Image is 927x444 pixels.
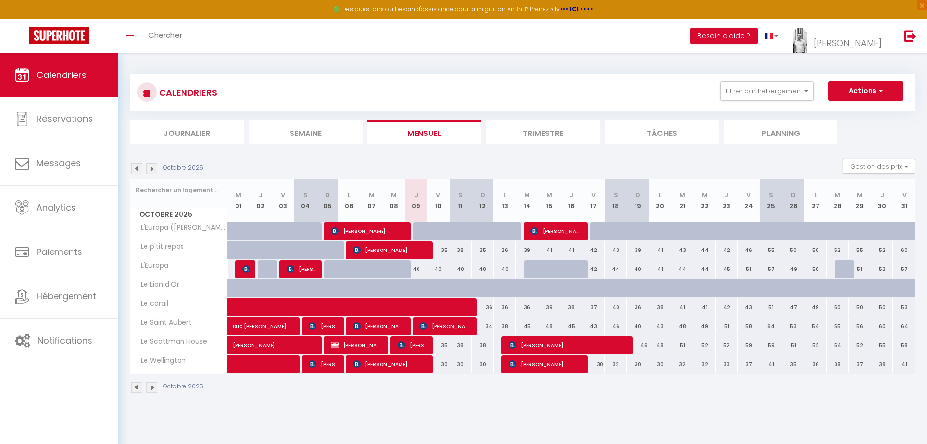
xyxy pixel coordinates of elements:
abbr: V [902,191,907,200]
th: 08 [383,179,405,222]
div: 44 [693,260,716,278]
th: 15 [538,179,561,222]
div: 30 [649,355,672,373]
th: 03 [272,179,294,222]
abbr: J [414,191,418,200]
span: Paiements [36,246,82,258]
div: 52 [827,241,849,259]
div: 36 [627,298,649,316]
div: 57 [760,260,782,278]
div: 43 [649,317,672,335]
abbr: J [569,191,573,200]
span: Hébergement [36,290,96,302]
div: 37 [849,355,871,373]
div: 43 [605,241,627,259]
abbr: M [524,191,530,200]
th: 23 [716,179,738,222]
span: [PERSON_NAME] [233,331,322,349]
div: 53 [871,260,893,278]
a: [PERSON_NAME] [228,336,250,355]
li: Trimestre [486,120,600,144]
div: 43 [671,241,693,259]
div: 38 [449,336,472,354]
input: Rechercher un logement... [136,181,222,199]
div: 51 [782,336,804,354]
div: 51 [849,260,871,278]
th: 18 [605,179,627,222]
th: 30 [871,179,893,222]
div: 41 [560,241,582,259]
div: 49 [693,317,716,335]
div: 52 [849,336,871,354]
h3: CALENDRIERS [157,81,217,103]
th: 04 [294,179,316,222]
div: 45 [516,317,538,335]
div: 30 [582,355,605,373]
div: 44 [671,260,693,278]
button: Besoin d'aide ? [690,28,758,44]
abbr: D [791,191,796,200]
th: 05 [316,179,339,222]
a: ... [PERSON_NAME] [785,19,894,53]
div: 48 [538,317,561,335]
span: Notifications [37,334,92,347]
div: 50 [871,298,893,316]
div: 48 [671,317,693,335]
div: 35 [427,336,450,354]
abbr: V [436,191,440,200]
div: 46 [605,317,627,335]
div: 52 [716,336,738,354]
abbr: V [591,191,596,200]
div: 52 [693,336,716,354]
span: [PERSON_NAME] [331,222,405,240]
div: 64 [893,317,915,335]
th: 10 [427,179,450,222]
div: 58 [738,317,760,335]
div: 36 [516,298,538,316]
div: 50 [849,298,871,316]
abbr: M [702,191,708,200]
div: 41 [760,355,782,373]
div: 42 [582,241,605,259]
div: 30 [449,355,472,373]
abbr: D [480,191,485,200]
abbr: S [303,191,308,200]
div: 44 [605,260,627,278]
abbr: V [746,191,751,200]
div: 51 [716,317,738,335]
div: 30 [627,355,649,373]
span: [PERSON_NAME] [530,222,582,240]
div: 37 [738,355,760,373]
th: 19 [627,179,649,222]
div: 41 [649,241,672,259]
div: 46 [738,241,760,259]
div: 33 [716,355,738,373]
abbr: M [835,191,840,200]
div: 57 [893,260,915,278]
div: 42 [582,260,605,278]
li: Planning [724,120,837,144]
div: 48 [649,336,672,354]
button: Actions [828,81,903,101]
div: 32 [605,355,627,373]
span: Le Wellington [132,355,188,366]
div: 59 [738,336,760,354]
th: 28 [827,179,849,222]
div: 54 [827,336,849,354]
abbr: L [348,191,351,200]
abbr: L [503,191,506,200]
div: 47 [782,298,804,316]
span: [PERSON_NAME] [331,336,383,354]
abbr: M [236,191,241,200]
div: 51 [738,260,760,278]
abbr: L [814,191,817,200]
span: Le corail [132,298,171,309]
th: 29 [849,179,871,222]
strong: >>> ICI <<<< [560,5,594,13]
abbr: M [391,191,397,200]
abbr: J [259,191,263,200]
th: 06 [338,179,361,222]
th: 26 [782,179,804,222]
th: 09 [405,179,427,222]
li: Mensuel [367,120,481,144]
